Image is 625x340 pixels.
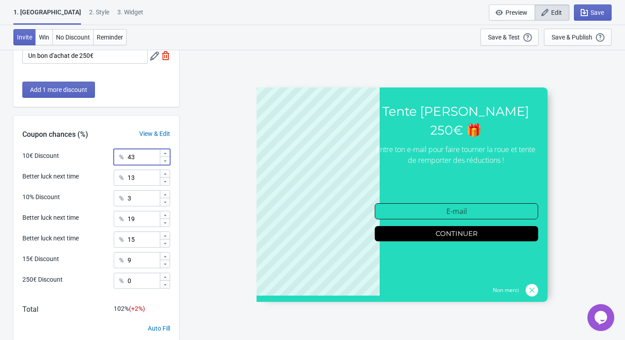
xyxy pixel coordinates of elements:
div: Save & Test [488,34,520,41]
div: 15€ Discount [22,254,59,264]
input: Chance [127,149,159,165]
button: Save & Test [480,29,539,46]
button: Preview [489,4,535,21]
div: Better luck next time [22,172,79,181]
input: Chance [127,252,159,268]
span: Save [591,9,604,16]
iframe: chat widget [587,304,616,331]
div: Save & Publish [552,34,592,41]
div: Coupon chances (%) [13,129,97,140]
button: Reminder [93,29,127,45]
input: Chance [127,231,159,248]
div: 3. Widget [117,8,143,23]
div: View & Edit [130,129,179,139]
div: % [119,234,124,245]
img: delete.svg [161,51,170,60]
button: Invite [13,29,36,45]
div: % [119,255,124,266]
span: No Discount [56,34,90,41]
div: Better luck next time [22,213,79,222]
span: 102 % [114,305,145,312]
span: Edit [551,9,562,16]
button: Edit [535,4,569,21]
span: Invite [17,34,32,41]
button: No Discount [52,29,94,45]
div: % [119,152,124,162]
span: Add 1 more discount [30,86,87,93]
input: Chance [127,273,159,289]
span: Reminder [97,34,123,41]
div: 2 . Style [89,8,109,23]
button: Win [35,29,53,45]
div: 1. [GEOGRAPHIC_DATA] [13,8,81,25]
div: Total [22,304,39,315]
button: Save [574,4,612,21]
div: % [119,275,124,286]
div: 250€ Discount [22,275,63,284]
div: 10% Discount [22,192,60,202]
div: % [119,214,124,224]
div: Auto Fill [148,324,170,333]
div: 10€ Discount [22,151,59,161]
span: Preview [505,9,527,16]
button: Save & Publish [544,29,612,46]
span: (+ 2 %) [129,305,145,312]
button: Add 1 more discount [22,82,95,98]
div: Better luck next time [22,234,79,243]
input: Chance [127,211,159,227]
div: % [119,172,124,183]
div: % [119,193,124,204]
input: Chance [127,190,159,206]
input: Chance [127,170,159,186]
span: Win [39,34,49,41]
